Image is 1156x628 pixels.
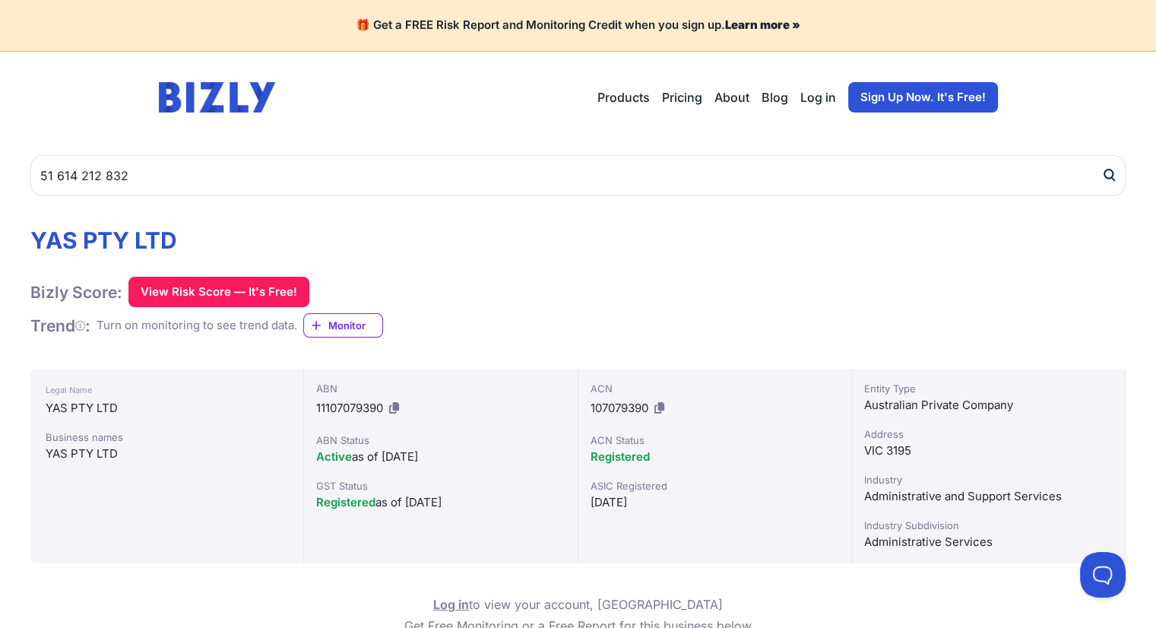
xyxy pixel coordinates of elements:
div: YAS PTY LTD [46,399,288,417]
span: Monitor [328,318,382,333]
h1: Trend : [30,316,90,336]
div: Turn on monitoring to see trend data. [97,317,297,335]
a: Learn more » [725,17,800,32]
div: ACN Status [591,433,839,448]
div: ABN Status [316,433,565,448]
div: GST Status [316,478,565,493]
a: Pricing [662,88,702,106]
div: ACN [591,381,839,396]
input: Search by Name, ABN or ACN [30,155,1126,196]
span: Registered [591,449,650,464]
div: Address [864,427,1113,442]
div: VIC 3195 [864,442,1113,460]
div: Entity Type [864,381,1113,396]
h1: Bizly Score: [30,282,122,303]
a: Log in [800,88,836,106]
div: as of [DATE] [316,493,565,512]
h1: YAS PTY LTD [30,227,383,254]
div: as of [DATE] [316,448,565,466]
h4: 🎁 Get a FREE Risk Report and Monitoring Credit when you sign up. [18,18,1138,33]
div: Administrative and Support Services [864,487,1113,506]
div: Industry [864,472,1113,487]
a: Sign Up Now. It's Free! [848,82,998,113]
a: Log in [433,597,469,612]
iframe: Toggle Customer Support [1080,552,1126,598]
span: 11107079390 [316,401,383,415]
span: Active [316,449,352,464]
div: ASIC Registered [591,478,839,493]
a: Blog [762,88,788,106]
div: Business names [46,430,288,445]
button: Products [597,88,650,106]
a: About [714,88,749,106]
div: YAS PTY LTD [46,445,288,463]
span: 107079390 [591,401,648,415]
div: Administrative Services [864,533,1113,551]
div: Australian Private Company [864,396,1113,414]
div: Legal Name [46,381,288,399]
div: ABN [316,381,565,396]
div: Industry Subdivision [864,518,1113,533]
div: [DATE] [591,493,839,512]
button: View Risk Score — It's Free! [128,277,309,307]
span: Registered [316,495,375,509]
a: Monitor [303,313,383,338]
